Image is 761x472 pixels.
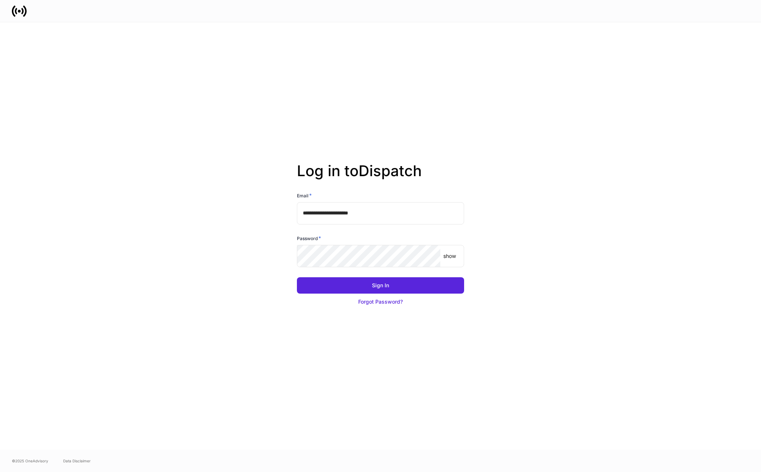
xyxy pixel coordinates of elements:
h6: Email [297,192,312,199]
div: Forgot Password? [358,298,403,305]
span: © 2025 OneAdvisory [12,458,48,464]
button: Sign In [297,277,464,294]
p: show [443,252,456,260]
div: Sign In [372,282,389,289]
h2: Log in to Dispatch [297,162,464,192]
button: Forgot Password? [297,294,464,310]
a: Data Disclaimer [63,458,91,464]
h6: Password [297,235,321,242]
